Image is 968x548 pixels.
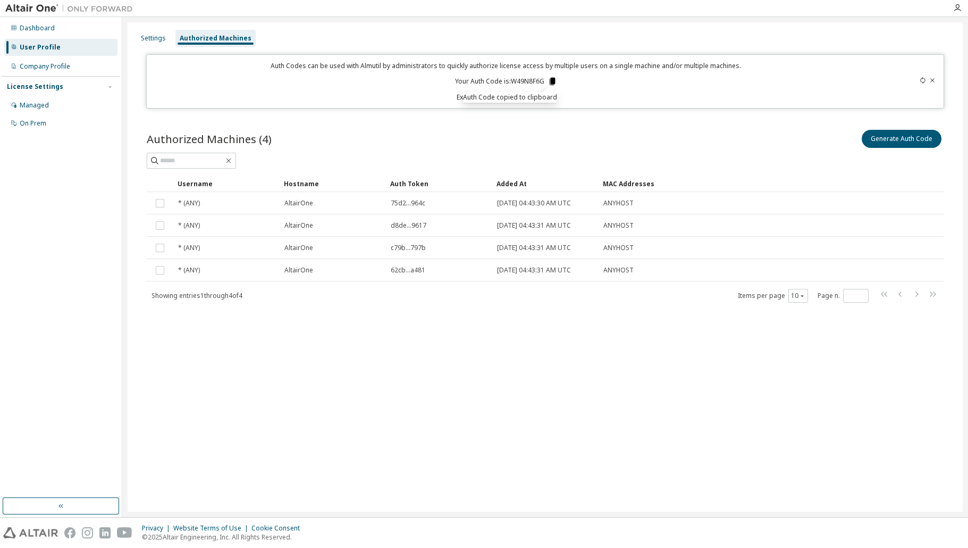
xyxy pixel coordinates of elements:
div: Auth Token [390,175,488,192]
span: d8de...9617 [391,221,426,230]
div: Company Profile [20,62,70,71]
button: 10 [791,292,805,300]
img: youtube.svg [117,527,132,538]
span: * (ANY) [178,221,200,230]
span: * (ANY) [178,199,200,207]
span: * (ANY) [178,244,200,252]
span: Page n. [818,289,869,303]
div: Auth Code copied to clipboard [463,92,557,103]
p: Auth Codes can be used with Almutil by administrators to quickly authorize license access by mult... [153,61,858,70]
span: Authorized Machines (4) [147,131,272,146]
span: Showing entries 1 through 4 of 4 [151,291,242,300]
button: Generate Auth Code [862,130,941,148]
span: 62cb...a481 [391,266,425,275]
img: linkedin.svg [99,527,111,538]
span: AltairOne [284,221,313,230]
img: Altair One [5,3,138,14]
div: Hostname [284,175,382,192]
div: On Prem [20,119,46,128]
p: Expires in 14 minutes, 44 seconds [153,93,858,102]
span: Items per page [738,289,808,303]
span: [DATE] 04:43:30 AM UTC [497,199,571,207]
span: ANYHOST [603,266,634,275]
div: Username [178,175,275,192]
div: User Profile [20,43,61,52]
div: Added At [496,175,594,192]
span: [DATE] 04:43:31 AM UTC [497,221,571,230]
span: [DATE] 04:43:31 AM UTC [497,244,571,252]
span: AltairOne [284,266,313,275]
div: Website Terms of Use [173,524,251,533]
div: Cookie Consent [251,524,306,533]
p: Your Auth Code is: W49N8F6G [455,77,557,86]
span: c79b...797b [391,244,426,252]
div: Settings [141,34,166,43]
img: altair_logo.svg [3,527,58,538]
div: MAC Addresses [603,175,835,192]
span: [DATE] 04:43:31 AM UTC [497,266,571,275]
span: ANYHOST [603,244,634,252]
span: 75d2...964c [391,199,425,207]
img: instagram.svg [82,527,93,538]
img: facebook.svg [64,527,75,538]
div: Dashboard [20,24,55,32]
p: © 2025 Altair Engineering, Inc. All Rights Reserved. [142,533,306,542]
span: * (ANY) [178,266,200,275]
span: ANYHOST [603,221,634,230]
div: License Settings [7,82,63,91]
span: ANYHOST [603,199,634,207]
div: Managed [20,101,49,110]
div: Authorized Machines [180,34,251,43]
div: Privacy [142,524,173,533]
span: AltairOne [284,199,313,207]
span: AltairOne [284,244,313,252]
